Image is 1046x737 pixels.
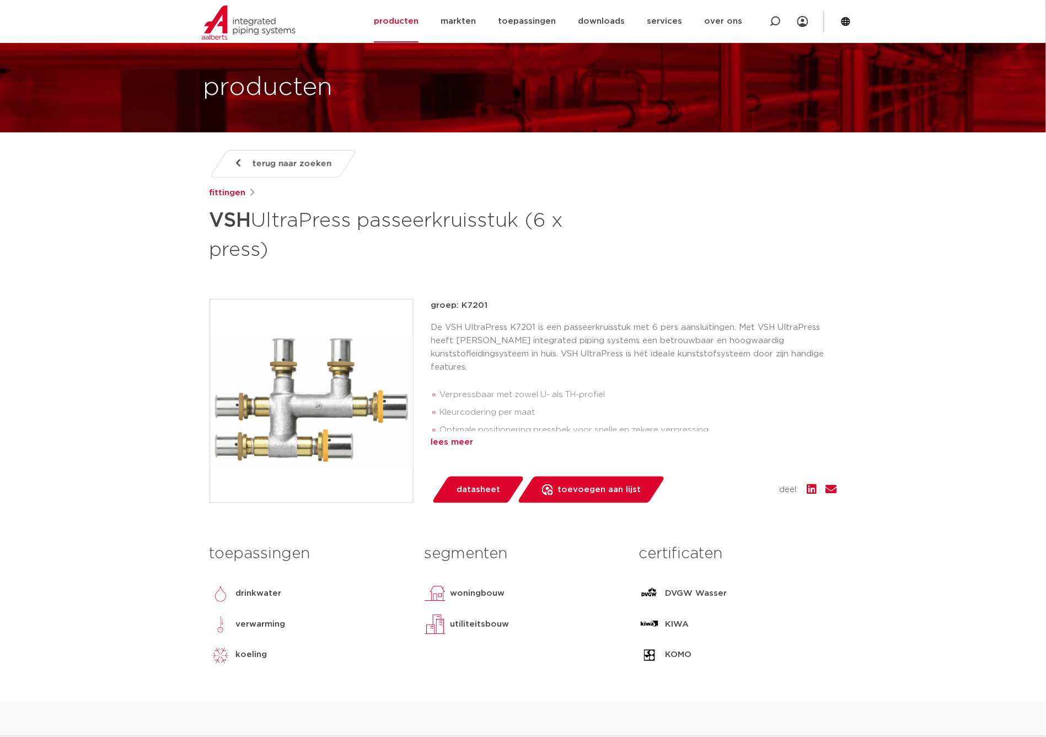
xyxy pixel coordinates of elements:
img: woningbouw [424,583,446,605]
li: Kleurcodering per maat [440,404,837,421]
p: DVGW Wasser [665,587,727,600]
img: koeling [210,644,232,666]
h3: certificaten [639,543,836,565]
p: KIWA [665,618,689,631]
p: verwarming [236,618,286,631]
p: koeling [236,649,267,662]
span: deel: [780,483,798,496]
img: Product Image for VSH UltraPress passeerkruisstuk (6 x press) [210,300,413,503]
p: utiliteitsbouw [450,618,509,631]
p: KOMO [665,649,691,662]
div: lees meer [431,436,837,449]
h3: toepassingen [210,543,407,565]
img: utiliteitsbouw [424,613,446,635]
li: Optimale positionering pressbek voor snelle en zekere verpressing [440,421,837,439]
a: terug naar zoeken [209,150,357,178]
p: woningbouw [450,587,505,600]
img: drinkwater [210,583,232,605]
span: datasheet [457,481,500,499]
img: DVGW Wasser [639,583,661,605]
p: De VSH UltraPress K7201 is een passeerkruisstuk met 6 pers aansluitingen. Met VSH UltraPress heef... [431,321,837,374]
strong: VSH [210,211,251,231]
h3: segmenten [424,543,622,565]
a: fittingen [210,186,246,200]
h1: producten [203,70,333,105]
h1: UltraPress passeerkruisstuk (6 x press) [210,204,624,264]
span: toevoegen aan lijst [557,481,641,499]
img: KIWA [639,613,661,635]
img: KOMO [639,644,661,666]
p: groep: K7201 [431,299,837,312]
a: datasheet [431,477,525,503]
img: verwarming [210,613,232,635]
span: terug naar zoeken [253,155,331,173]
p: drinkwater [236,587,282,600]
li: Verpressbaar met zowel U- als TH-profiel [440,386,837,404]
